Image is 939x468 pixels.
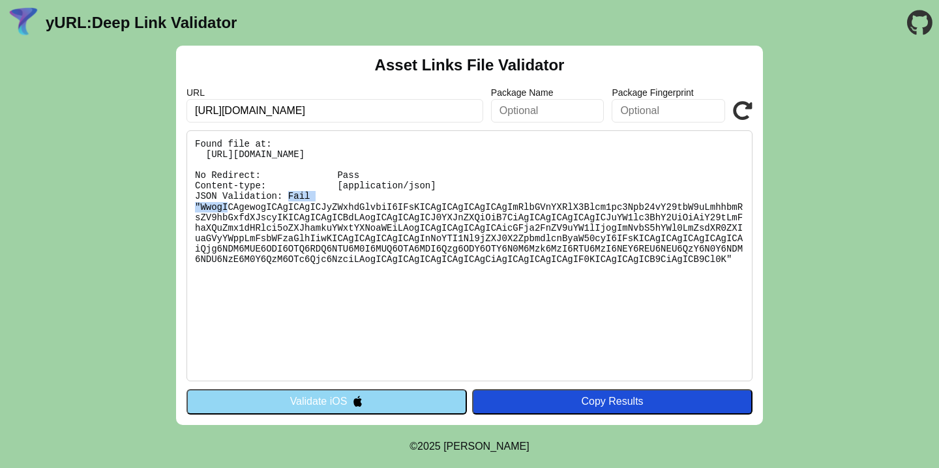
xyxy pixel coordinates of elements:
button: Copy Results [472,389,753,414]
input: Optional [612,99,725,123]
label: URL [186,87,483,98]
span: 2025 [417,441,441,452]
footer: © [410,425,529,468]
label: Package Fingerprint [612,87,725,98]
a: Michael Ibragimchayev's Personal Site [443,441,529,452]
input: Required [186,99,483,123]
input: Optional [491,99,604,123]
div: Copy Results [479,396,746,407]
button: Validate iOS [186,389,467,414]
img: yURL Logo [7,6,40,40]
pre: Found file at: [URL][DOMAIN_NAME] No Redirect: Pass Content-type: [application/json] JSON Validat... [186,130,753,381]
h2: Asset Links File Validator [375,56,565,74]
label: Package Name [491,87,604,98]
a: yURL:Deep Link Validator [46,14,237,32]
img: appleIcon.svg [352,396,363,407]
